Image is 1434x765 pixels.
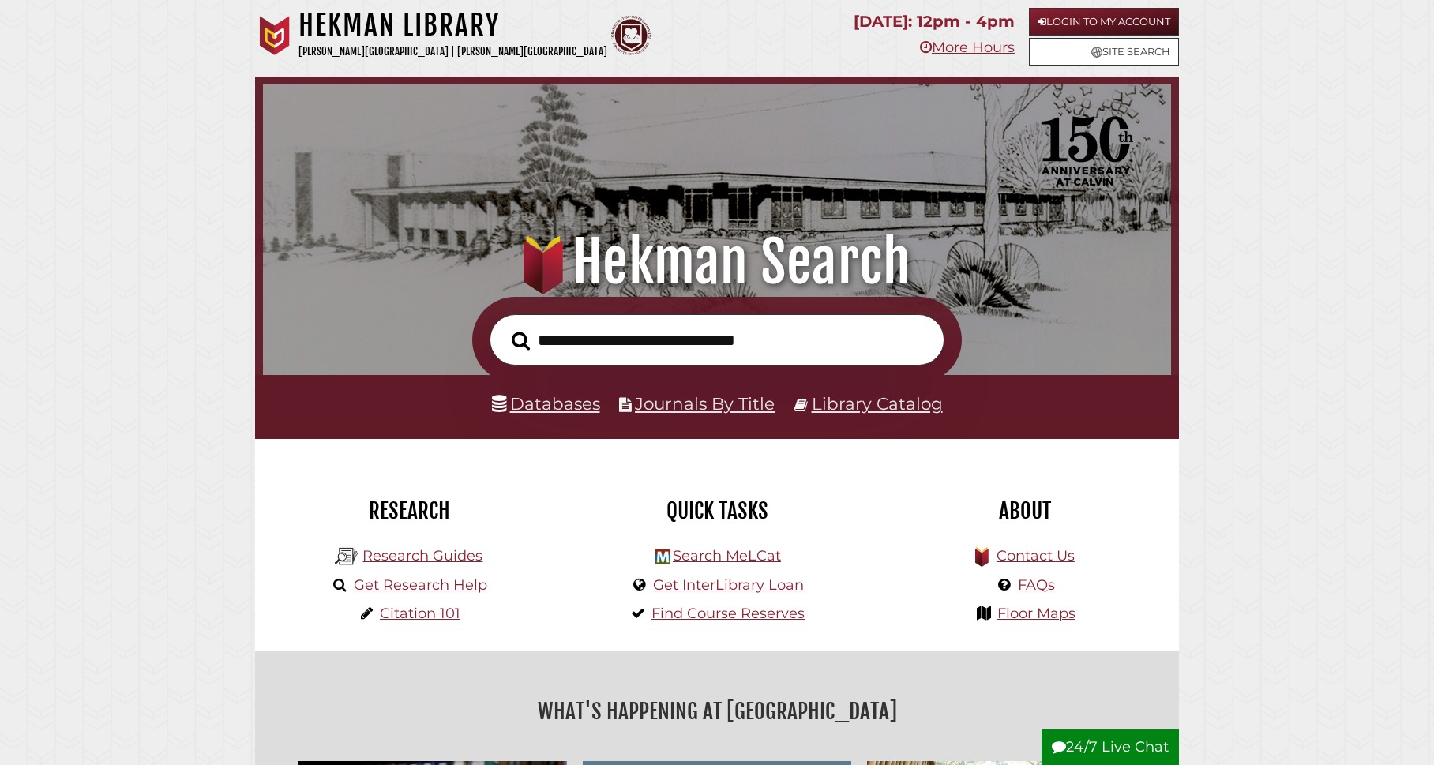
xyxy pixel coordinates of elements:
a: Login to My Account [1029,8,1179,36]
a: Find Course Reserves [651,605,805,622]
p: [DATE]: 12pm - 4pm [854,8,1015,36]
h2: Quick Tasks [575,497,859,524]
img: Hekman Library Logo [655,549,670,564]
a: Search MeLCat [673,547,781,564]
h2: About [883,497,1167,524]
img: Calvin University [255,16,295,55]
a: Get Research Help [354,576,487,594]
h1: Hekman Library [298,8,607,43]
img: Calvin Theological Seminary [611,16,651,55]
a: Library Catalog [812,393,943,414]
i: Search [512,331,530,351]
h1: Hekman Search [284,227,1150,297]
p: [PERSON_NAME][GEOGRAPHIC_DATA] | [PERSON_NAME][GEOGRAPHIC_DATA] [298,43,607,61]
a: Site Search [1029,38,1179,66]
a: More Hours [920,39,1015,56]
button: Search [504,327,538,355]
h2: What's Happening at [GEOGRAPHIC_DATA] [267,693,1167,729]
a: Floor Maps [997,605,1075,622]
h2: Research [267,497,551,524]
img: Hekman Library Logo [335,545,358,568]
a: Journals By Title [635,393,775,414]
a: Research Guides [362,547,482,564]
a: Get InterLibrary Loan [653,576,804,594]
a: FAQs [1018,576,1055,594]
a: Contact Us [997,547,1075,564]
a: Databases [492,393,600,414]
a: Citation 101 [380,605,460,622]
